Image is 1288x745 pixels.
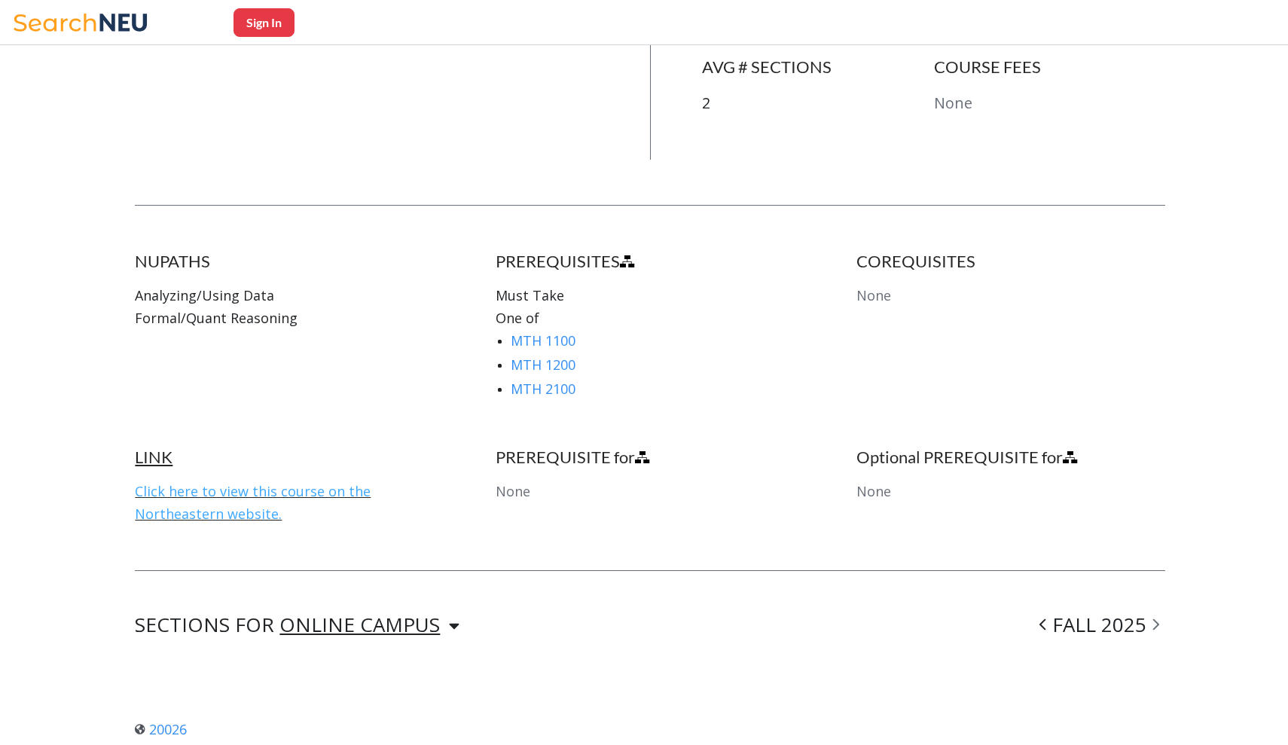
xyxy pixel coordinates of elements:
[496,309,539,327] span: One of
[702,56,934,78] h4: AVG # SECTIONS
[496,482,530,500] span: None
[135,251,444,272] h4: NUPATHS
[496,251,804,272] h4: PREREQUISITES
[135,307,444,329] p: Formal/Quant Reasoning
[233,8,295,37] button: Sign In
[135,447,444,468] h4: LINK
[856,482,891,500] span: None
[856,286,891,304] span: None
[496,447,804,468] h4: PREREQUISITE for
[511,331,575,350] a: MTH 1100
[135,720,187,738] a: 20026
[511,380,575,398] a: MTH 2100
[135,482,371,523] a: Click here to view this course on the Northeastern website.
[135,616,459,634] div: SECTIONS FOR
[702,93,934,114] p: 2
[856,251,1165,272] h4: COREQUISITES
[934,93,1166,114] p: None
[135,284,444,307] p: Analyzing/Using Data
[856,447,1165,468] h4: Optional PREREQUISITE for
[511,356,575,374] a: MTH 1200
[934,56,1166,78] h4: COURSE FEES
[1033,616,1165,634] div: FALL 2025
[279,616,440,633] div: ONLINE CAMPUS
[496,286,564,304] span: Must Take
